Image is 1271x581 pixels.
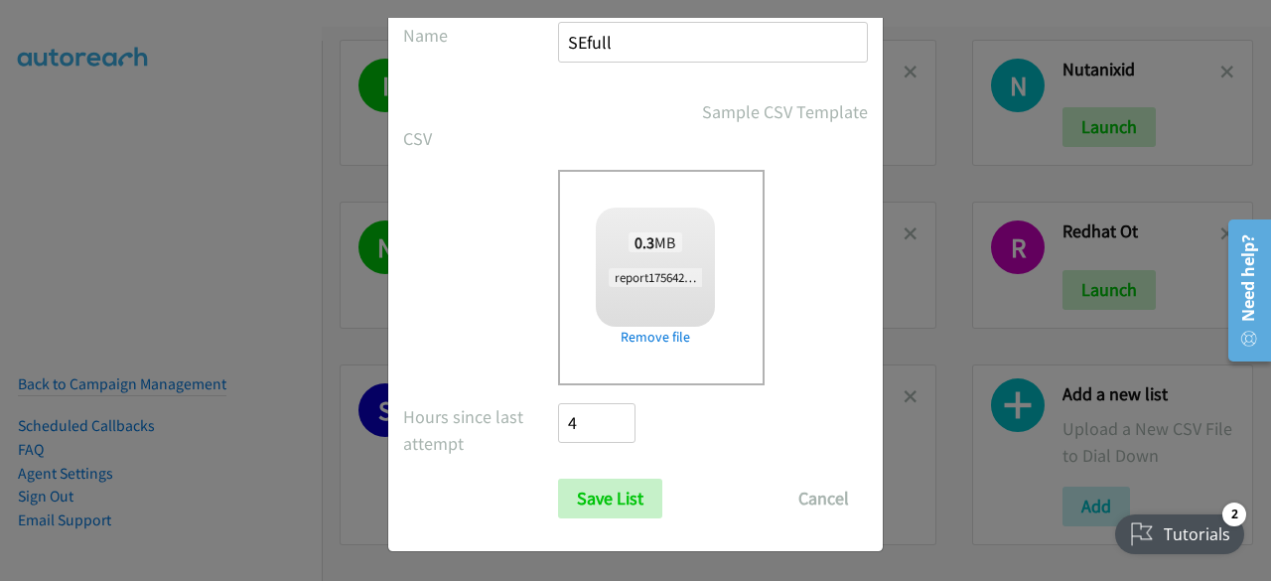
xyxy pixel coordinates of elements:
iframe: Checklist [1103,495,1256,566]
label: Hours since last attempt [403,403,558,457]
label: CSV [403,125,558,152]
strong: 0.3 [635,232,654,252]
button: Cancel [779,479,868,518]
iframe: Resource Center [1214,212,1271,369]
input: Save List [558,479,662,518]
span: MB [629,232,682,252]
a: Sample CSV Template [702,98,868,125]
label: Name [403,22,558,49]
a: Remove file [596,327,715,348]
span: report1756428294205.csv [609,268,752,287]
